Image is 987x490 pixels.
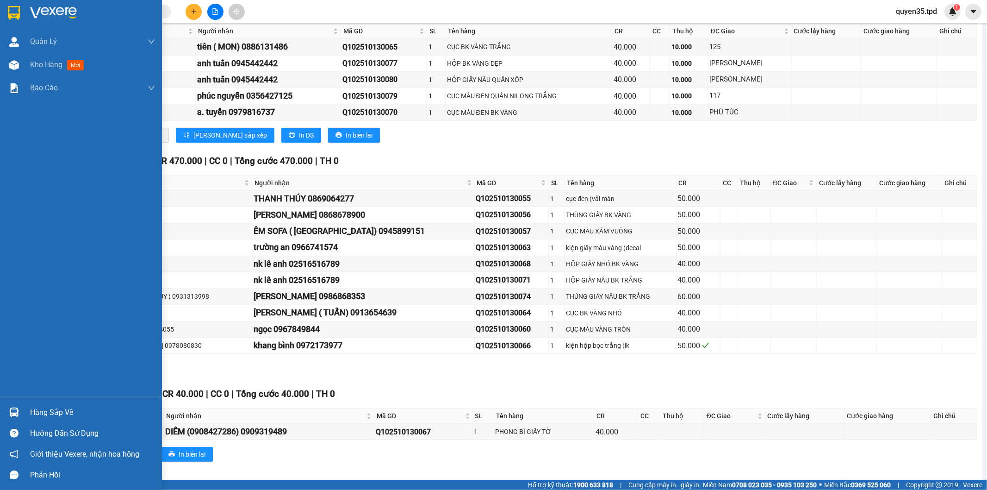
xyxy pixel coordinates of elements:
[475,207,549,223] td: Q102510130056
[30,427,155,440] div: Hướng dẫn sử dụng
[346,130,372,140] span: In biên lai
[299,130,314,140] span: In DS
[614,90,649,102] div: 40.000
[236,389,309,399] span: Tổng cước 40.000
[30,60,62,69] span: Kho hàng
[792,24,861,39] th: Cước lấy hàng
[678,291,719,302] div: 60.000
[475,223,549,239] td: Q102510130057
[235,156,313,166] span: Tổng cước 470.000
[678,258,719,270] div: 40.000
[550,340,563,351] div: 1
[341,88,427,104] td: Q102510130079
[703,480,817,490] span: Miền Nam
[447,107,610,118] div: CỤC MÀU ĐEN BK VÀNG
[614,107,649,118] div: 40.000
[614,57,649,69] div: 40.000
[678,193,719,204] div: 50.000
[428,107,444,118] div: 1
[88,9,111,19] span: Nhận:
[965,4,981,20] button: caret-down
[476,193,547,204] div: Q102510130055
[211,389,229,399] span: CC 0
[7,60,83,71] div: 40.000
[191,8,197,15] span: plus
[661,408,704,424] th: Thu hộ
[30,448,139,460] span: Giới thiệu Vexere, nhận hoa hồng
[193,130,267,140] span: [PERSON_NAME] sắp xếp
[475,272,549,289] td: Q102510130071
[476,242,547,253] div: Q102510130063
[817,176,877,191] th: Cước lấy hàng
[148,38,155,45] span: down
[732,481,817,489] strong: 0708 023 035 - 0935 103 250
[428,91,444,101] div: 1
[566,340,675,351] div: kiện hộp bọc trắng (lk
[678,307,719,319] div: 40.000
[550,210,563,220] div: 1
[341,104,427,120] td: Q102510130070
[888,6,944,17] span: quyen35.tpd
[475,338,549,354] td: Q102510130066
[315,156,317,166] span: |
[476,209,547,220] div: Q102510130056
[9,408,19,417] img: warehouse-icon
[186,4,202,20] button: plus
[819,483,822,487] span: ⚪️
[702,342,709,349] span: check
[824,480,891,490] span: Miền Bắc
[494,408,594,424] th: Tên hàng
[233,8,240,15] span: aim
[710,90,790,101] div: 117
[550,291,563,302] div: 1
[596,426,636,438] div: 40.000
[254,258,473,270] div: nk lê anh 02516516789
[955,4,958,11] span: 1
[161,447,213,462] button: printerIn biên lai
[254,225,473,238] div: ÊM SOFA ( [GEOGRAPHIC_DATA]) 0945899151
[8,6,20,20] img: logo-vxr
[183,132,190,139] span: sort-ascending
[179,449,205,459] span: In biên lai
[289,132,295,139] span: printer
[447,42,610,52] div: CỤC BK VÀNG TRẮNG
[877,176,943,191] th: Cước giao hàng
[614,74,649,85] div: 40.000
[475,191,549,207] td: Q102510130055
[447,91,610,101] div: CỤC MÀU ĐEN QUẤN NILONG TRẮNG
[341,72,427,88] td: Q102510130080
[207,4,223,20] button: file-add
[328,128,380,143] button: printerIn biên lai
[342,41,425,53] div: Q102510130065
[851,481,891,489] strong: 0369 525 060
[550,243,563,253] div: 1
[377,411,463,421] span: Mã GD
[254,192,473,205] div: THANH THÚY 0869064277
[949,7,957,16] img: icon-new-feature
[614,41,649,53] div: 40.000
[254,306,473,319] div: [PERSON_NAME] ( TUẤN) 0913654639
[671,42,707,52] div: 10.000
[148,84,155,92] span: down
[475,321,549,338] td: Q102510130060
[670,24,708,39] th: Thu hộ
[197,106,339,119] div: a. tuyển 0979816737
[176,128,274,143] button: sort-ascending[PERSON_NAME] sắp xếp
[678,242,719,253] div: 50.000
[638,408,661,424] th: CC
[550,226,563,236] div: 1
[477,178,540,188] span: Mã GD
[88,8,146,30] div: Quận 10
[254,208,473,221] div: [PERSON_NAME] 0868678900
[341,39,427,55] td: Q102510130065
[566,275,675,285] div: HỘP GIẤY NÂU BK TRẮNG
[9,60,19,70] img: warehouse-icon
[566,243,675,253] div: kiện giấy màu vàng (decal
[30,468,155,482] div: Phản hồi
[168,451,175,459] span: printer
[8,8,82,30] div: Trạm 3.5 TLài
[936,482,942,488] span: copyright
[954,4,960,11] sup: 1
[566,324,675,334] div: CỤC MÀU VÀNG TRÒN
[428,58,444,69] div: 1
